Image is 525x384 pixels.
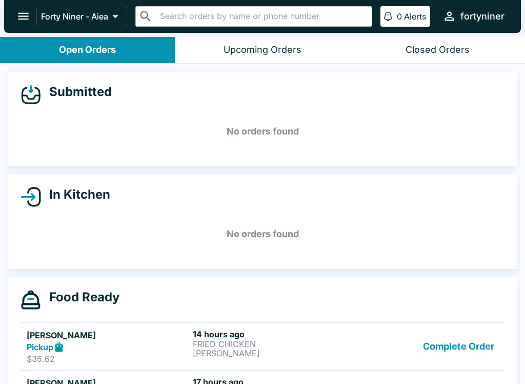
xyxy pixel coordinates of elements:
[41,11,108,22] p: Forty Niner - Aiea
[41,290,119,305] h4: Food Ready
[406,44,470,56] div: Closed Orders
[157,9,368,24] input: Search orders by name or phone number
[27,329,189,341] h5: [PERSON_NAME]
[193,349,355,358] p: [PERSON_NAME]
[404,11,426,22] p: Alerts
[21,216,504,253] h5: No orders found
[41,187,110,202] h4: In Kitchen
[419,329,498,364] button: Complete Order
[438,5,509,27] button: fortyniner
[10,3,36,29] button: open drawer
[41,84,112,100] h4: Submitted
[27,354,189,364] p: $35.62
[193,329,355,339] h6: 14 hours ago
[59,44,116,56] div: Open Orders
[460,10,504,23] div: fortyniner
[36,7,127,26] button: Forty Niner - Aiea
[21,113,504,150] h5: No orders found
[193,339,355,349] p: FRIED CHICKEN
[224,44,301,56] div: Upcoming Orders
[397,11,402,22] p: 0
[21,322,504,371] a: [PERSON_NAME]Pickup$35.6214 hours agoFRIED CHICKEN[PERSON_NAME]Complete Order
[27,342,53,352] strong: Pickup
